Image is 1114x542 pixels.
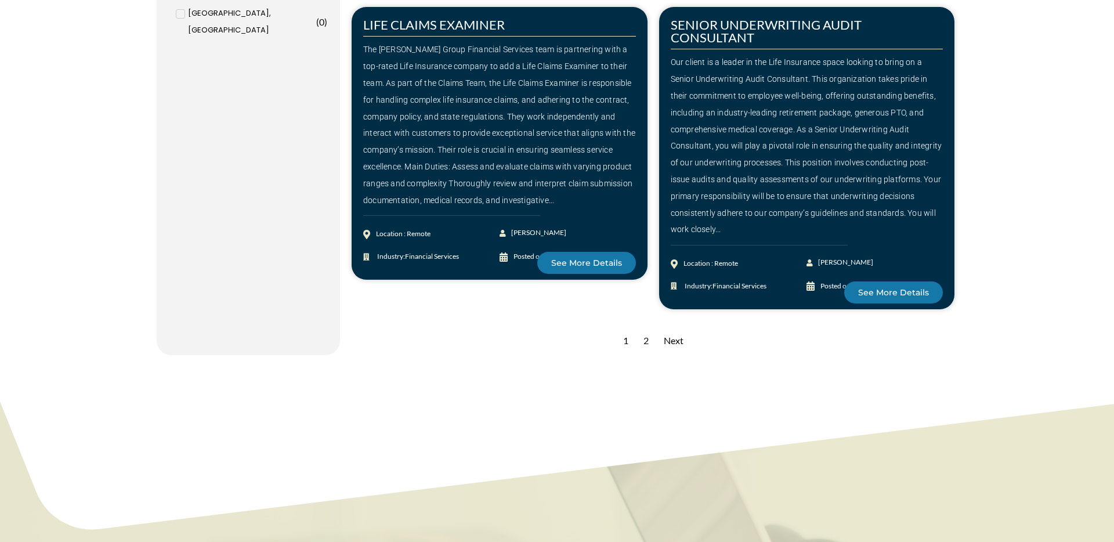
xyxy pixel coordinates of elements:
a: [PERSON_NAME] [806,254,874,271]
span: See More Details [551,259,622,267]
div: Location : Remote [376,226,431,243]
span: ( [316,16,319,27]
a: SENIOR UNDERWRITING AUDIT CONSULTANT [671,17,862,45]
div: Our client is a leader in the Life Insurance space looking to bring on a Senior Underwriting Audi... [671,54,943,238]
a: See More Details [537,252,636,274]
span: 0 [319,16,324,27]
span: ) [324,16,327,27]
div: Location : Remote [683,255,738,272]
span: [GEOGRAPHIC_DATA], [GEOGRAPHIC_DATA] [188,5,313,39]
a: [PERSON_NAME] [500,225,567,241]
div: 1 [617,327,634,355]
div: The [PERSON_NAME] Group Financial Services team is partnering with a top-rated Life Insurance com... [363,41,636,208]
span: [PERSON_NAME] [508,225,566,241]
div: 2 [638,327,654,355]
span: See More Details [858,288,929,297]
a: LIFE CLAIMS EXAMINER [363,17,505,32]
div: Next [658,327,689,355]
span: [PERSON_NAME] [815,254,873,271]
a: See More Details [844,281,943,303]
